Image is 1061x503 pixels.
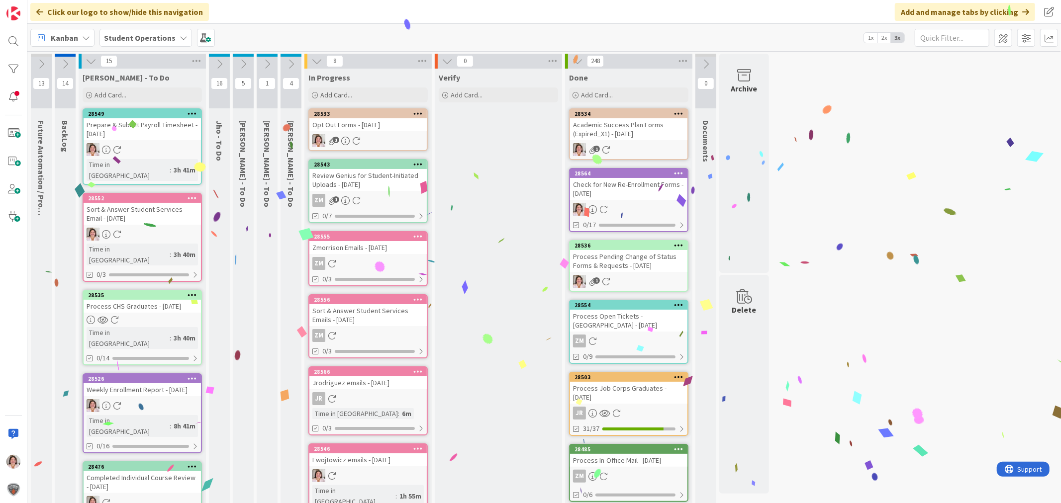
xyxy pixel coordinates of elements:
[83,108,202,185] a: 28549Prepare & Submit Payroll Timesheet - [DATE]EWTime in [GEOGRAPHIC_DATA]:3h 41m
[314,445,427,452] div: 28546
[96,441,109,451] span: 0/16
[309,367,427,389] div: 28566Jrodriguez emails - [DATE]
[326,55,343,67] span: 8
[587,55,604,67] span: 248
[314,161,427,168] div: 28543
[570,373,687,404] div: 28503Process Job Corps Graduates - [DATE]
[320,90,352,99] span: Add Card...
[87,244,170,265] div: Time in [GEOGRAPHIC_DATA]
[51,32,78,44] span: Kanban
[575,374,687,381] div: 28503
[87,159,170,181] div: Time in [GEOGRAPHIC_DATA]
[570,445,687,454] div: 28485
[864,33,877,43] span: 1x
[33,78,50,89] span: 13
[583,351,592,362] span: 0/9
[171,249,198,260] div: 3h 40m
[87,327,170,349] div: Time in [GEOGRAPHIC_DATA]
[235,78,252,89] span: 5
[570,445,687,467] div: 28485Process In-Office Mail - [DATE]
[569,108,688,160] a: 28534Academic Success Plan Forms (Expired_X1) - [DATE]EW
[88,292,201,299] div: 28535
[100,55,117,67] span: 15
[573,470,586,483] div: ZM
[171,165,198,175] div: 3h 41m
[87,228,99,241] img: EW
[570,407,687,419] div: JR
[214,120,224,161] span: Jho - To Do
[84,194,201,203] div: 28552
[457,55,474,67] span: 0
[170,165,171,175] span: :
[308,159,428,223] a: 28543Review Genius for Student-Initiated Uploads - [DATE]ZM0/7
[171,333,198,343] div: 3h 40m
[84,118,201,140] div: Prepare & Submit Payroll Timesheet - [DATE]
[309,376,427,389] div: Jrodriguez emails - [DATE]
[398,408,399,419] span: :
[570,109,687,140] div: 28534Academic Success Plan Forms (Expired_X1) - [DATE]
[309,444,427,466] div: 28546Ewojtowicz emails - [DATE]
[570,301,687,310] div: 28554
[399,408,414,419] div: 6m
[87,415,170,437] div: Time in [GEOGRAPHIC_DATA]
[170,420,171,431] span: :
[96,269,106,280] span: 0/3
[569,168,688,232] a: 28564Check for New Re-Enrollment Forms - [DATE]EW0/17
[83,373,202,453] a: 28526Weekly Enrollment Report - [DATE]EWTime in [GEOGRAPHIC_DATA]:8h 41m0/16
[309,169,427,191] div: Review Genius for Student-Initiated Uploads - [DATE]
[569,300,688,364] a: 28554Process Open Tickets - [GEOGRAPHIC_DATA] - [DATE]ZM0/9
[312,469,325,482] img: EW
[569,73,588,83] span: Done
[593,146,600,152] span: 1
[30,3,209,21] div: Click our logo to show/hide this navigation
[309,295,427,326] div: 28556Sort & Answer Student Services Emails - [DATE]
[84,109,201,140] div: 28549Prepare & Submit Payroll Timesheet - [DATE]
[570,382,687,404] div: Process Job Corps Graduates - [DATE]
[583,423,599,434] span: 31/37
[84,228,201,241] div: EW
[84,109,201,118] div: 28549
[309,329,427,342] div: ZM
[397,491,424,502] div: 1h 55m
[701,120,711,162] span: Documents
[333,196,339,203] span: 1
[21,1,45,13] span: Support
[84,471,201,493] div: Completed Individual Course Review - [DATE]
[309,295,427,304] div: 28556
[309,194,427,207] div: ZM
[88,463,201,470] div: 28476
[314,368,427,375] div: 28566
[309,232,427,241] div: 28555
[84,194,201,225] div: 28552Sort & Answer Student Services Email - [DATE]
[286,120,296,207] span: Amanda - To Do
[731,83,758,94] div: Archive
[84,462,201,493] div: 28476Completed Individual Course Review - [DATE]
[314,110,427,117] div: 28533
[309,160,427,191] div: 28543Review Genius for Student-Initiated Uploads - [DATE]
[583,490,592,500] span: 0/6
[575,170,687,177] div: 28564
[575,302,687,309] div: 28554
[312,392,325,405] div: JR
[570,301,687,332] div: 28554Process Open Tickets - [GEOGRAPHIC_DATA] - [DATE]
[322,346,332,356] span: 0/3
[84,300,201,313] div: Process CHS Graduates - [DATE]
[312,194,325,207] div: ZM
[570,373,687,382] div: 28503
[309,160,427,169] div: 28543
[95,90,126,99] span: Add Card...
[83,73,170,83] span: Emilie - To Do
[570,454,687,467] div: Process In-Office Mail - [DATE]
[309,304,427,326] div: Sort & Answer Student Services Emails - [DATE]
[84,383,201,396] div: Weekly Enrollment Report - [DATE]
[308,73,350,83] span: In Progress
[6,455,20,469] img: EW
[104,33,176,43] b: Student Operations
[84,374,201,383] div: 28526
[573,407,586,419] div: JR
[312,134,325,147] img: EW
[170,333,171,343] span: :
[333,137,339,143] span: 1
[259,78,276,89] span: 1
[308,294,428,358] a: 28556Sort & Answer Student Services Emails - [DATE]ZM0/3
